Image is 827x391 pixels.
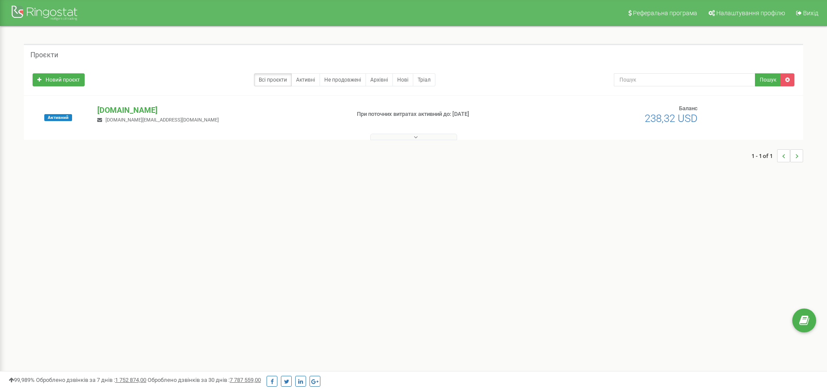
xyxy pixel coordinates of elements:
[148,377,261,383] span: Оброблено дзвінків за 30 днів :
[633,10,697,16] span: Реферальна програма
[320,73,366,86] a: Не продовжені
[645,112,698,125] span: 238,32 USD
[751,141,803,171] nav: ...
[230,377,261,383] u: 7 787 559,00
[30,51,58,59] h5: Проєкти
[291,73,320,86] a: Активні
[413,73,435,86] a: Тріал
[716,10,785,16] span: Налаштування профілю
[392,73,413,86] a: Нові
[679,105,698,112] span: Баланс
[33,73,85,86] a: Новий проєкт
[97,105,343,116] p: [DOMAIN_NAME]
[9,377,35,383] span: 99,989%
[357,110,537,118] p: При поточних витратах активний до: [DATE]
[366,73,393,86] a: Архівні
[44,114,72,121] span: Активний
[755,73,781,86] button: Пошук
[614,73,755,86] input: Пошук
[751,149,777,162] span: 1 - 1 of 1
[105,117,219,123] span: [DOMAIN_NAME][EMAIL_ADDRESS][DOMAIN_NAME]
[36,377,146,383] span: Оброблено дзвінків за 7 днів :
[115,377,146,383] u: 1 752 874,00
[254,73,292,86] a: Всі проєкти
[803,10,818,16] span: Вихід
